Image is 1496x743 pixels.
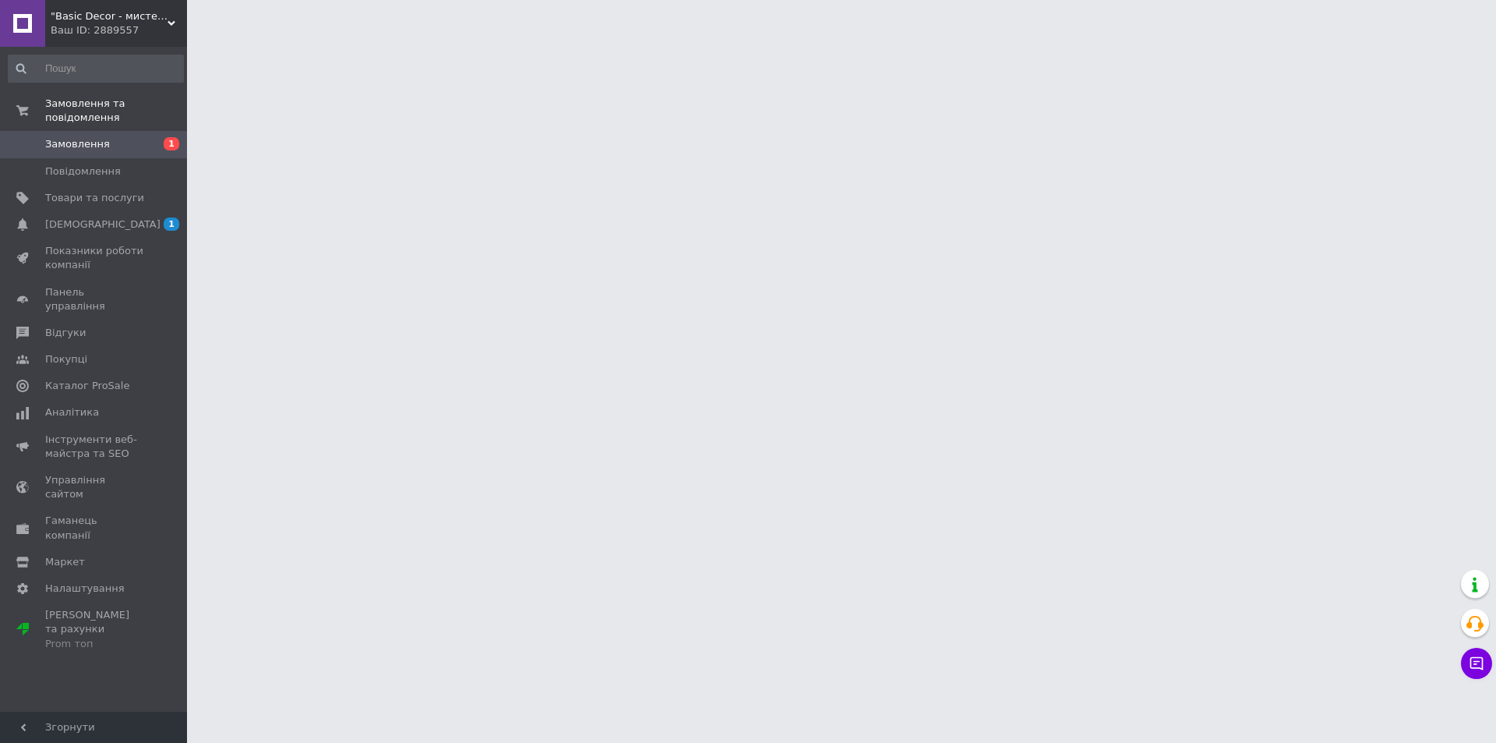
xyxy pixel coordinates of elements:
span: Інструменти веб-майстра та SEO [45,433,144,461]
div: Ваш ID: 2889557 [51,23,187,37]
span: Маркет [45,555,85,569]
button: Чат з покупцем [1461,648,1492,679]
div: Prom топ [45,637,144,651]
span: [DEMOGRAPHIC_DATA] [45,218,161,232]
span: Аналітика [45,405,99,419]
span: Налаштування [45,582,125,596]
span: Покупці [45,352,87,366]
span: Каталог ProSale [45,379,129,393]
span: "Basic Decor - мистецтво, натхнене природою." [51,9,168,23]
span: Відгуки [45,326,86,340]
span: Показники роботи компанії [45,244,144,272]
span: 1 [164,137,179,150]
span: Замовлення [45,137,110,151]
span: [PERSON_NAME] та рахунки [45,608,144,651]
span: 1 [164,218,179,231]
span: Управління сайтом [45,473,144,501]
span: Панель управління [45,285,144,313]
input: Пошук [8,55,184,83]
span: Замовлення та повідомлення [45,97,187,125]
span: Товари та послуги [45,191,144,205]
span: Повідомлення [45,165,121,179]
span: Гаманець компанії [45,514,144,542]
